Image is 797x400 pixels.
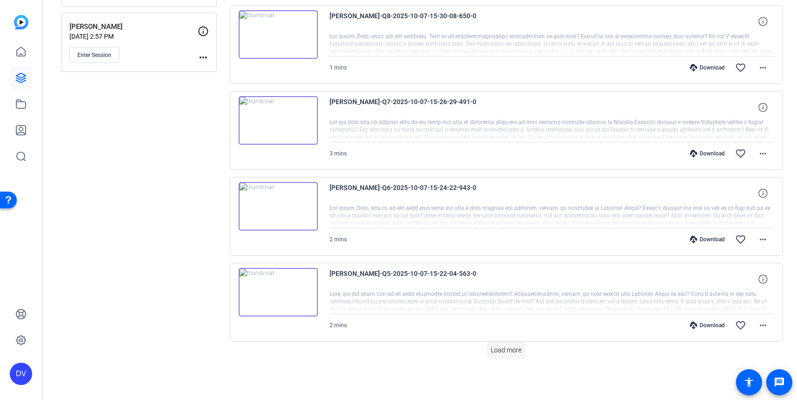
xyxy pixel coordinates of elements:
[757,234,769,245] mat-icon: more_horiz
[330,268,502,290] span: [PERSON_NAME]-Q5-2025-10-07-15-22-04-563-0
[239,268,318,316] img: thumb-nail
[685,322,729,329] div: Download
[743,377,755,388] mat-icon: accessibility
[487,342,525,358] button: Load more
[735,148,746,159] mat-icon: favorite_border
[491,345,522,355] span: Load more
[735,320,746,331] mat-icon: favorite_border
[330,96,502,119] span: [PERSON_NAME]-Q7-2025-10-07-15-26-29-491-0
[77,51,111,59] span: Enter Session
[69,47,119,63] button: Enter Session
[330,150,347,157] span: 3 mins
[14,15,28,29] img: blue-gradient.svg
[10,363,32,385] div: DV
[685,64,729,71] div: Download
[330,182,502,204] span: [PERSON_NAME]-Q6-2025-10-07-15-24-22-943-0
[685,150,729,157] div: Download
[330,322,347,329] span: 2 mins
[330,64,347,71] span: 1 mins
[69,33,198,40] p: [DATE] 2:57 PM
[735,62,746,73] mat-icon: favorite_border
[69,21,198,32] p: [PERSON_NAME]
[239,182,318,231] img: thumb-nail
[330,236,347,243] span: 2 mins
[330,10,502,33] span: [PERSON_NAME]-Q8-2025-10-07-15-30-08-650-0
[757,62,769,73] mat-icon: more_horiz
[757,320,769,331] mat-icon: more_horiz
[198,52,209,63] mat-icon: more_horiz
[757,148,769,159] mat-icon: more_horiz
[774,377,785,388] mat-icon: message
[239,96,318,145] img: thumb-nail
[239,10,318,59] img: thumb-nail
[735,234,746,245] mat-icon: favorite_border
[685,236,729,243] div: Download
